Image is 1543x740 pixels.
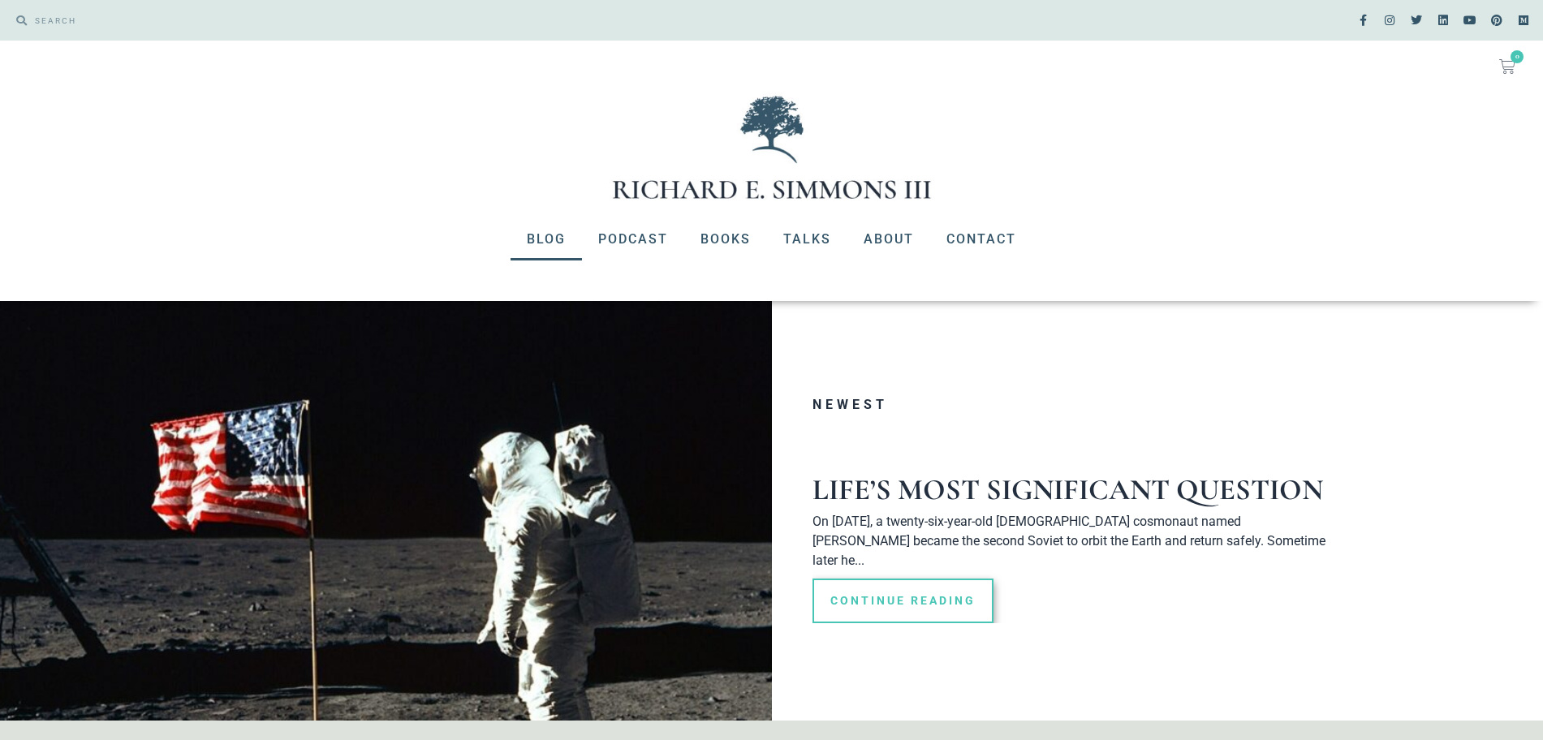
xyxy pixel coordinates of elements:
a: Books [684,218,767,260]
a: 0 [1480,49,1535,84]
a: Blog [511,218,582,260]
h3: Newest [812,398,1332,411]
a: Read more about Life’s Most Significant Question [812,579,993,623]
a: Life’s Most Significant Question [812,472,1323,507]
a: Contact [930,218,1032,260]
span: 0 [1511,50,1524,63]
input: SEARCH [27,8,764,32]
a: Talks [767,218,847,260]
a: About [847,218,930,260]
p: On [DATE], a twenty-six-year-old [DEMOGRAPHIC_DATA] cosmonaut named [PERSON_NAME] became the seco... [812,512,1332,570]
a: Podcast [582,218,684,260]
